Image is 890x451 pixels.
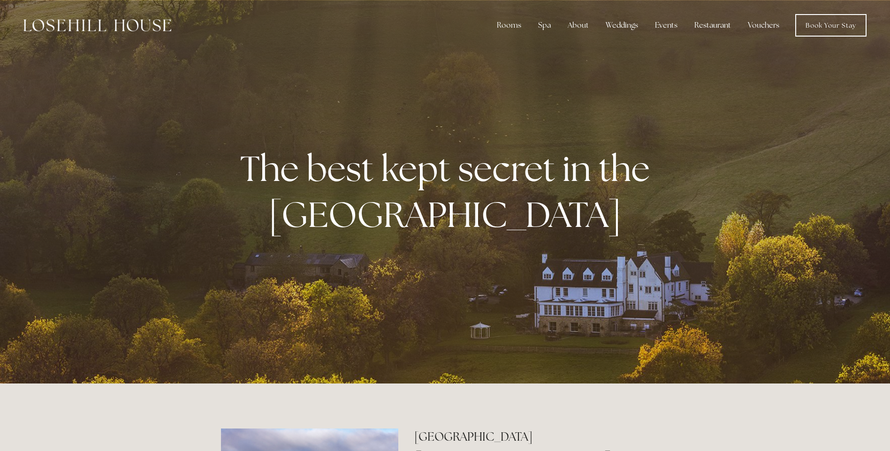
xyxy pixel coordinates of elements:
[489,16,529,35] div: Rooms
[560,16,596,35] div: About
[598,16,646,35] div: Weddings
[740,16,787,35] a: Vouchers
[23,19,171,31] img: Losehill House
[240,145,657,237] strong: The best kept secret in the [GEOGRAPHIC_DATA]
[647,16,685,35] div: Events
[687,16,738,35] div: Restaurant
[795,14,867,37] a: Book Your Stay
[414,428,669,445] h2: [GEOGRAPHIC_DATA]
[531,16,558,35] div: Spa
